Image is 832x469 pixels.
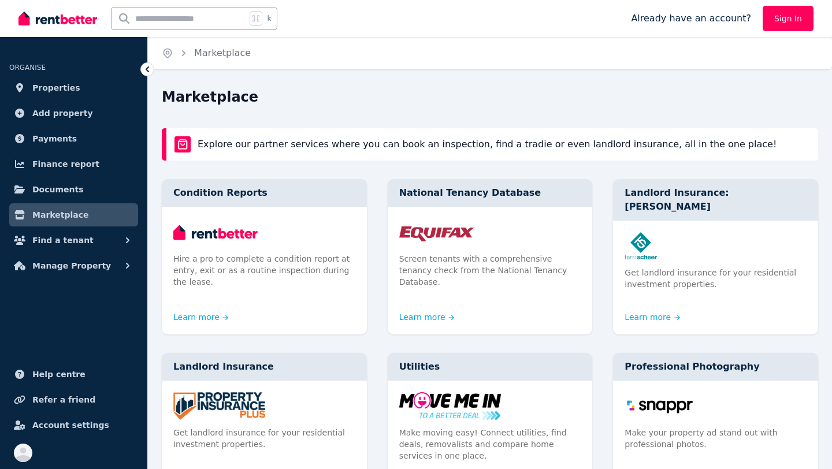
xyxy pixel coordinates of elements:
[9,76,138,99] a: Properties
[174,136,191,152] img: rentBetter Marketplace
[763,6,814,31] a: Sign In
[32,208,88,222] span: Marketplace
[32,81,80,95] span: Properties
[9,64,46,72] span: ORGANISE
[9,102,138,125] a: Add property
[173,427,355,450] p: Get landlord insurance for your residential investment properties.
[388,353,593,381] div: Utilities
[32,233,94,247] span: Find a tenant
[18,10,97,27] img: RentBetter
[32,106,93,120] span: Add property
[162,179,367,207] div: Condition Reports
[148,37,265,69] nav: Breadcrumb
[173,218,355,246] img: Condition Reports
[9,414,138,437] a: Account settings
[173,253,355,288] p: Hire a pro to complete a condition report at entry, exit or as a routine inspection during the le...
[198,137,777,151] p: Explore our partner services where you can book an inspection, find a tradie or even landlord ins...
[32,157,99,171] span: Finance report
[625,427,807,450] p: Make your property ad stand out with professional photos.
[399,218,581,246] img: National Tenancy Database
[613,179,818,221] div: Landlord Insurance: [PERSON_NAME]
[9,152,138,176] a: Finance report
[625,267,807,290] p: Get landlord insurance for your residential investment properties.
[631,12,751,25] span: Already have an account?
[625,232,807,260] img: Landlord Insurance: Terri Scheer
[9,388,138,411] a: Refer a friend
[32,418,109,432] span: Account settings
[162,88,258,106] h1: Marketplace
[613,353,818,381] div: Professional Photography
[625,392,807,420] img: Professional Photography
[32,393,95,407] span: Refer a friend
[9,254,138,277] button: Manage Property
[399,427,581,461] p: Make moving easy! Connect utilities, find deals, removalists and compare home services in one place.
[194,47,251,58] a: Marketplace
[9,363,138,386] a: Help centre
[267,14,271,23] span: k
[9,127,138,150] a: Payments
[399,253,581,288] p: Screen tenants with a comprehensive tenancy check from the National Tenancy Database.
[32,259,111,273] span: Manage Property
[173,392,355,420] img: Landlord Insurance
[625,311,680,323] a: Learn more
[388,179,593,207] div: National Tenancy Database
[9,229,138,252] button: Find a tenant
[399,311,455,323] a: Learn more
[9,203,138,226] a: Marketplace
[9,178,138,201] a: Documents
[32,367,86,381] span: Help centre
[173,311,229,323] a: Learn more
[32,132,77,146] span: Payments
[162,353,367,381] div: Landlord Insurance
[32,183,84,196] span: Documents
[399,392,581,420] img: Utilities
